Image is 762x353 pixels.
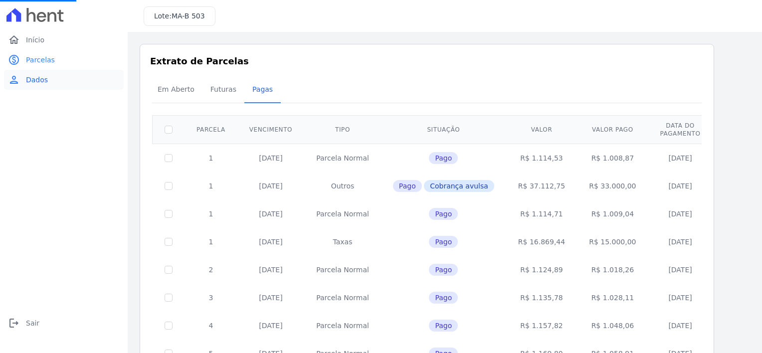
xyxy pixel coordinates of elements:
[577,312,648,340] td: R$ 1.048,06
[185,256,237,284] td: 2
[8,317,20,329] i: logout
[4,50,124,70] a: paidParcelas
[8,54,20,66] i: paid
[150,54,704,68] h3: Extrato de Parcelas
[429,152,458,164] span: Pago
[4,70,124,90] a: personDados
[429,292,458,304] span: Pago
[150,77,202,103] a: Em Aberto
[237,200,304,228] td: [DATE]
[304,144,381,172] td: Parcela Normal
[393,180,422,192] span: Pago
[244,77,281,103] a: Pagas
[304,200,381,228] td: Parcela Normal
[304,312,381,340] td: Parcela Normal
[26,55,55,65] span: Parcelas
[506,115,577,144] th: Valor
[577,115,648,144] th: Valor pago
[237,284,304,312] td: [DATE]
[648,312,713,340] td: [DATE]
[237,115,304,144] th: Vencimento
[304,256,381,284] td: Parcela Normal
[26,35,44,45] span: Início
[185,228,237,256] td: 1
[165,238,173,246] input: Só é possível selecionar pagamentos em aberto
[165,182,173,190] input: Só é possível selecionar pagamentos em aberto
[506,200,577,228] td: R$ 1.114,71
[429,264,458,276] span: Pago
[304,228,381,256] td: Taxas
[185,115,237,144] th: Parcela
[185,172,237,200] td: 1
[237,228,304,256] td: [DATE]
[4,30,124,50] a: homeInício
[648,228,713,256] td: [DATE]
[204,79,242,99] span: Futuras
[506,284,577,312] td: R$ 1.135,78
[381,115,506,144] th: Situação
[577,256,648,284] td: R$ 1.018,26
[429,236,458,248] span: Pago
[152,79,200,99] span: Em Aberto
[648,144,713,172] td: [DATE]
[304,115,381,144] th: Tipo
[237,144,304,172] td: [DATE]
[172,12,205,20] span: MA-B 503
[165,210,173,218] input: Só é possível selecionar pagamentos em aberto
[304,284,381,312] td: Parcela Normal
[165,294,173,302] input: Só é possível selecionar pagamentos em aberto
[304,172,381,200] td: Outros
[237,312,304,340] td: [DATE]
[429,208,458,220] span: Pago
[424,180,494,192] span: Cobrança avulsa
[577,228,648,256] td: R$ 15.000,00
[185,312,237,340] td: 4
[577,144,648,172] td: R$ 1.008,87
[154,11,205,21] h3: Lote:
[648,200,713,228] td: [DATE]
[8,34,20,46] i: home
[246,79,279,99] span: Pagas
[165,266,173,274] input: Só é possível selecionar pagamentos em aberto
[506,228,577,256] td: R$ 16.869,44
[185,284,237,312] td: 3
[648,256,713,284] td: [DATE]
[648,115,713,144] th: Data do pagamento
[506,172,577,200] td: R$ 37.112,75
[202,77,244,103] a: Futuras
[506,144,577,172] td: R$ 1.114,53
[165,322,173,330] input: Só é possível selecionar pagamentos em aberto
[577,172,648,200] td: R$ 33.000,00
[237,256,304,284] td: [DATE]
[165,154,173,162] input: Só é possível selecionar pagamentos em aberto
[237,172,304,200] td: [DATE]
[648,284,713,312] td: [DATE]
[577,200,648,228] td: R$ 1.009,04
[506,312,577,340] td: R$ 1.157,82
[185,144,237,172] td: 1
[429,320,458,332] span: Pago
[8,74,20,86] i: person
[26,318,39,328] span: Sair
[4,313,124,333] a: logoutSair
[26,75,48,85] span: Dados
[648,172,713,200] td: [DATE]
[506,256,577,284] td: R$ 1.124,89
[577,284,648,312] td: R$ 1.028,11
[185,200,237,228] td: 1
